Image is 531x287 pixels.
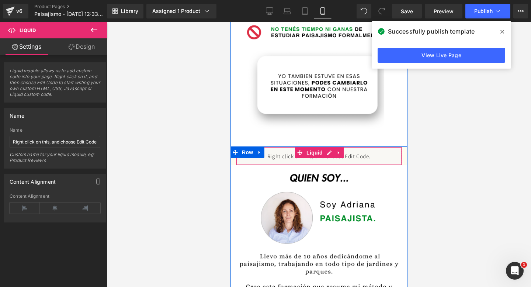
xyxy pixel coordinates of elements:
a: New Library [107,4,143,18]
span: 1 [521,262,527,268]
a: Mobile [314,4,332,18]
span: Liquid [20,27,36,33]
button: Publish [465,4,510,18]
div: Name [10,108,24,119]
span: Successfully publish template [388,27,475,36]
a: v6 [3,4,28,18]
a: View Live Page [378,48,505,63]
span: Liquid module allows us to add custom code into your page. Right click on it, and then choose Edi... [10,68,100,102]
div: Content Alignment [10,174,56,185]
a: Desktop [261,4,278,18]
span: Paisajismo - [DATE] 12:33:29 [34,11,103,17]
div: Name [10,128,100,133]
a: Expand / Collapse [104,125,113,136]
div: Assigned 1 Product [152,7,211,15]
a: Product Pages [34,4,117,10]
a: Preview [425,4,462,18]
div: Custom name for your liquid module, eg: Product Reviews [10,152,100,168]
div: v6 [15,6,24,16]
a: Laptop [278,4,296,18]
a: Expand / Collapse [24,125,34,136]
button: More [513,4,528,18]
span: Row [10,125,24,136]
span: Preview [434,7,454,15]
button: Redo [374,4,389,18]
span: Publish [474,8,493,14]
button: Undo [357,4,371,18]
span: Save [401,7,413,15]
a: Design [55,38,108,55]
span: Liquid [74,125,94,136]
div: Content Alignment [10,194,100,199]
a: Tablet [296,4,314,18]
iframe: Intercom live chat [506,262,524,280]
span: Library [121,8,138,14]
